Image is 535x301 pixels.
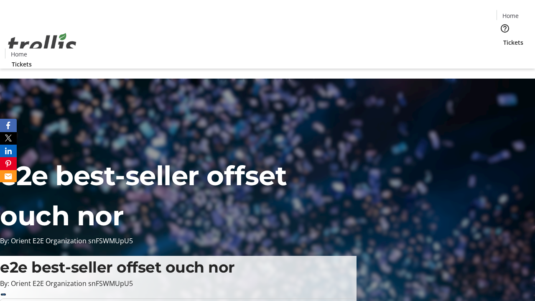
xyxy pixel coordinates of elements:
[5,24,79,66] img: Orient E2E Organization snFSWMUpU5's Logo
[12,60,32,69] span: Tickets
[502,11,519,20] span: Home
[5,50,32,59] a: Home
[11,50,27,59] span: Home
[497,20,513,37] button: Help
[503,38,523,47] span: Tickets
[497,11,524,20] a: Home
[497,38,530,47] a: Tickets
[5,60,38,69] a: Tickets
[497,47,513,64] button: Cart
